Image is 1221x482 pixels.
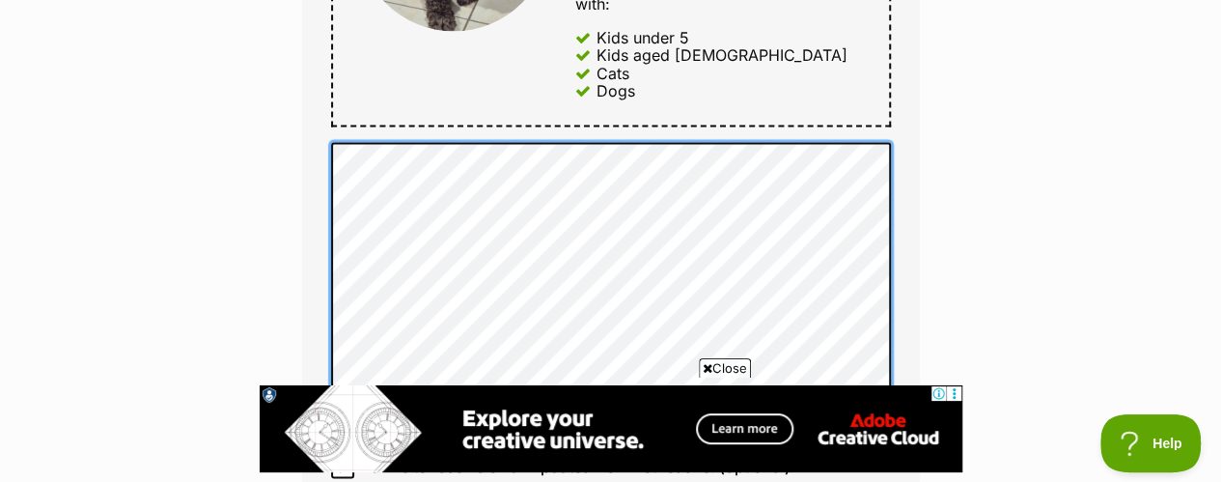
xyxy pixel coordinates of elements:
[699,358,751,378] span: Close
[597,29,689,46] div: Kids under 5
[597,65,629,82] div: Cats
[597,46,847,64] div: Kids aged [DEMOGRAPHIC_DATA]
[260,385,962,472] iframe: Advertisement
[1100,414,1202,472] iframe: Help Scout Beacon - Open
[597,82,635,99] div: Dogs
